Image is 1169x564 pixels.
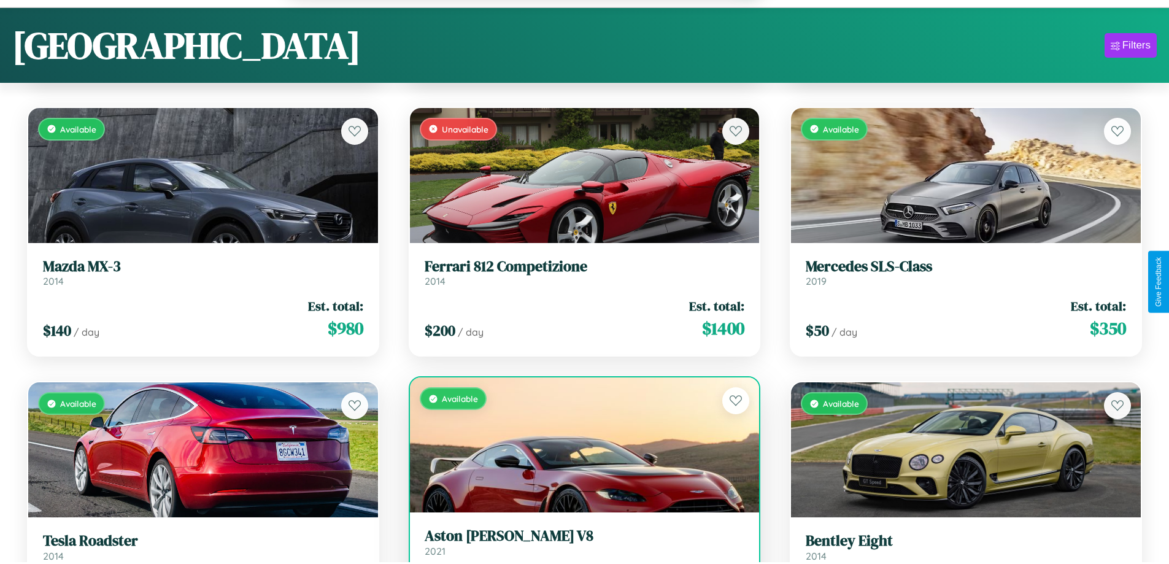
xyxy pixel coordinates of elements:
[702,316,744,341] span: $ 1400
[425,258,745,288] a: Ferrari 812 Competizione2014
[806,258,1126,288] a: Mercedes SLS-Class2019
[43,258,363,276] h3: Mazda MX-3
[12,20,361,71] h1: [GEOGRAPHIC_DATA]
[442,124,488,134] span: Unavailable
[823,124,859,134] span: Available
[806,258,1126,276] h3: Mercedes SLS-Class
[328,316,363,341] span: $ 980
[425,258,745,276] h3: Ferrari 812 Competizione
[806,550,827,562] span: 2014
[689,297,744,315] span: Est. total:
[425,320,455,341] span: $ 200
[425,275,446,287] span: 2014
[60,124,96,134] span: Available
[43,320,71,341] span: $ 140
[425,527,745,545] h3: Aston [PERSON_NAME] V8
[806,532,1126,562] a: Bentley Eight2014
[1154,257,1163,307] div: Give Feedback
[1105,33,1157,58] button: Filters
[43,275,64,287] span: 2014
[831,326,857,338] span: / day
[74,326,99,338] span: / day
[1071,297,1126,315] span: Est. total:
[442,393,478,404] span: Available
[43,258,363,288] a: Mazda MX-32014
[425,545,446,557] span: 2021
[43,532,363,562] a: Tesla Roadster2014
[806,532,1126,550] h3: Bentley Eight
[1122,39,1151,52] div: Filters
[823,398,859,409] span: Available
[308,297,363,315] span: Est. total:
[43,532,363,550] h3: Tesla Roadster
[60,398,96,409] span: Available
[43,550,64,562] span: 2014
[425,527,745,557] a: Aston [PERSON_NAME] V82021
[1090,316,1126,341] span: $ 350
[458,326,484,338] span: / day
[806,275,827,287] span: 2019
[806,320,829,341] span: $ 50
